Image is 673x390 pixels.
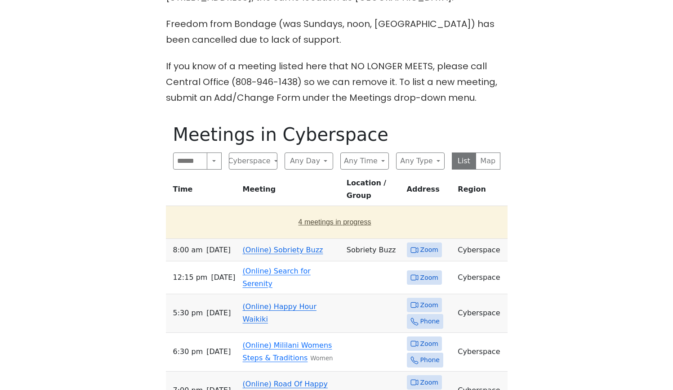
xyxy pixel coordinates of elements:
[420,354,440,366] span: Phone
[420,272,438,283] span: Zoom
[243,341,332,362] a: (Online) Mililani Womens Steps & Traditions
[420,244,438,256] span: Zoom
[206,244,231,256] span: [DATE]
[243,302,316,323] a: (Online) Happy Hour Waikiki
[454,261,507,294] td: Cyberspace
[166,58,508,106] p: If you know of a meeting listed here that NO LONGER MEETS, please call Central Office (808-946-14...
[173,152,208,170] input: Search
[207,152,221,170] button: Search
[173,271,208,284] span: 12:15 PM
[454,333,507,372] td: Cyberspace
[169,210,500,235] button: 4 meetings in progress
[403,177,455,206] th: Address
[452,152,477,170] button: List
[343,177,403,206] th: Location / Group
[343,239,403,261] td: Sobriety Buzz
[206,345,231,358] span: [DATE]
[454,177,507,206] th: Region
[476,152,500,170] button: Map
[173,307,203,319] span: 5:30 PM
[420,300,438,311] span: Zoom
[243,246,323,254] a: (Online) Sobriety Buzz
[420,338,438,350] span: Zoom
[211,271,235,284] span: [DATE]
[310,355,333,362] small: Women
[239,177,343,206] th: Meeting
[243,267,311,288] a: (Online) Search for Serenity
[229,152,277,170] button: Cyberspace
[396,152,445,170] button: Any Type
[420,377,438,388] span: Zoom
[173,345,203,358] span: 6:30 PM
[173,244,203,256] span: 8:00 AM
[166,16,508,48] p: Freedom from Bondage (was Sundays, noon, [GEOGRAPHIC_DATA]) has been cancelled due to lack of sup...
[166,177,239,206] th: Time
[420,316,440,327] span: Phone
[340,152,389,170] button: Any Time
[173,124,500,145] h1: Meetings in Cyberspace
[285,152,333,170] button: Any Day
[454,294,507,333] td: Cyberspace
[454,239,507,261] td: Cyberspace
[206,307,231,319] span: [DATE]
